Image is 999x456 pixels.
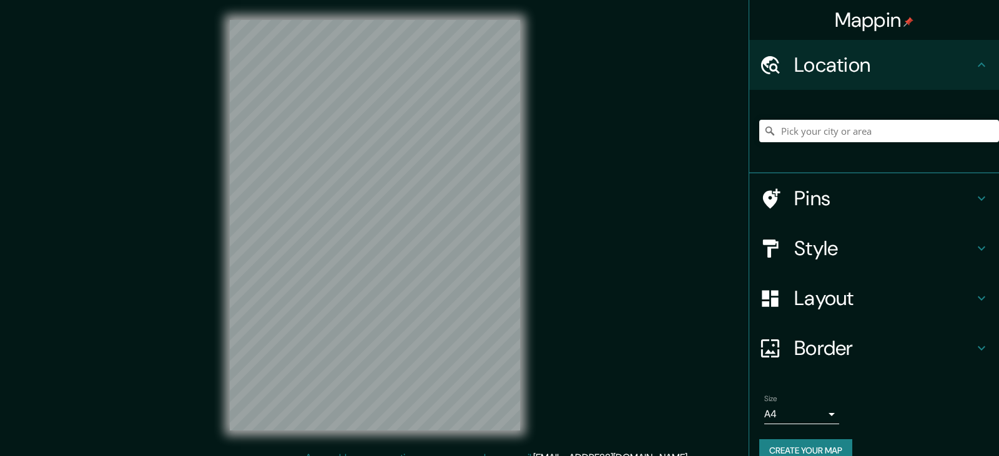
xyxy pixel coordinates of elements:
div: Style [749,223,999,273]
h4: Location [794,52,974,77]
div: Pins [749,173,999,223]
div: Border [749,323,999,373]
img: pin-icon.png [903,17,913,27]
h4: Layout [794,286,974,311]
div: Layout [749,273,999,323]
h4: Style [794,236,974,261]
canvas: Map [230,20,520,430]
h4: Pins [794,186,974,211]
input: Pick your city or area [759,120,999,142]
h4: Mappin [835,7,914,32]
div: Location [749,40,999,90]
label: Size [764,394,777,404]
div: A4 [764,404,839,424]
h4: Border [794,336,974,361]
